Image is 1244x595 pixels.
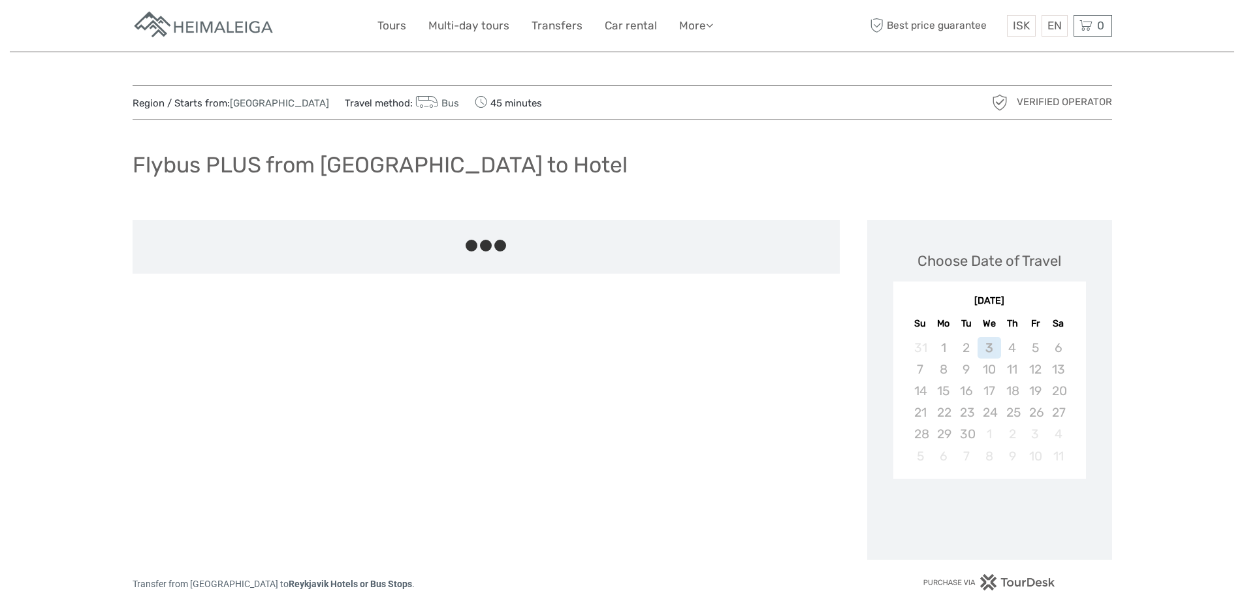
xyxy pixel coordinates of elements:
h1: Flybus PLUS from [GEOGRAPHIC_DATA] to Hotel [133,152,628,178]
div: Not available Sunday, September 7th, 2025 [909,359,932,380]
img: PurchaseViaTourDesk.png [923,574,1055,590]
div: Not available Saturday, September 6th, 2025 [1047,337,1070,359]
span: Region / Starts from: [133,97,329,110]
div: Not available Friday, October 3rd, 2025 [1024,423,1047,445]
div: Not available Tuesday, September 30th, 2025 [955,423,978,445]
a: Tours [377,16,406,35]
div: Not available Wednesday, September 17th, 2025 [978,380,1000,402]
div: [DATE] [893,295,1086,308]
div: We [978,315,1000,332]
span: Travel method: [345,93,460,112]
div: Not available Friday, September 5th, 2025 [1024,337,1047,359]
div: Not available Tuesday, September 16th, 2025 [955,380,978,402]
a: Transfers [532,16,582,35]
a: Bus [413,97,460,109]
div: Not available Saturday, October 11th, 2025 [1047,445,1070,467]
span: 0 [1095,19,1106,32]
strong: Reykjavik Hotels or Bus Stops [289,579,412,589]
div: Not available Saturday, October 4th, 2025 [1047,423,1070,445]
div: Not available Saturday, September 13th, 2025 [1047,359,1070,380]
span: ISK [1013,19,1030,32]
div: Not available Sunday, September 28th, 2025 [909,423,932,445]
div: Not available Thursday, September 11th, 2025 [1001,359,1024,380]
div: Not available Saturday, September 27th, 2025 [1047,402,1070,423]
div: Not available Sunday, September 21st, 2025 [909,402,932,423]
div: Not available Monday, September 22nd, 2025 [932,402,955,423]
div: Not available Monday, September 1st, 2025 [932,337,955,359]
div: Not available Thursday, September 25th, 2025 [1001,402,1024,423]
img: verified_operator_grey_128.png [989,92,1010,113]
span: Best price guarantee [867,15,1004,37]
div: Not available Thursday, October 2nd, 2025 [1001,423,1024,445]
div: Loading... [985,513,994,521]
div: Not available Wednesday, September 3rd, 2025 [978,337,1000,359]
div: Not available Monday, October 6th, 2025 [932,445,955,467]
div: Not available Tuesday, September 9th, 2025 [955,359,978,380]
div: Not available Sunday, September 14th, 2025 [909,380,932,402]
div: Mo [932,315,955,332]
a: Car rental [605,16,657,35]
div: Not available Friday, September 26th, 2025 [1024,402,1047,423]
a: [GEOGRAPHIC_DATA] [230,97,329,109]
span: Transfer from [GEOGRAPHIC_DATA] to [133,579,412,589]
div: Not available Wednesday, October 1st, 2025 [978,423,1000,445]
div: Not available Saturday, September 20th, 2025 [1047,380,1070,402]
div: Th [1001,315,1024,332]
div: Not available Friday, September 19th, 2025 [1024,380,1047,402]
div: Not available Sunday, October 5th, 2025 [909,445,932,467]
div: Not available Sunday, August 31st, 2025 [909,337,932,359]
div: EN [1042,15,1068,37]
span: . [412,579,415,589]
div: Not available Wednesday, September 24th, 2025 [978,402,1000,423]
a: More [679,16,713,35]
img: Apartments in Reykjavik [133,10,276,42]
span: Verified Operator [1017,95,1112,109]
div: Not available Monday, September 29th, 2025 [932,423,955,445]
div: Sa [1047,315,1070,332]
div: Not available Friday, October 10th, 2025 [1024,445,1047,467]
div: Not available Monday, September 15th, 2025 [932,380,955,402]
div: Not available Thursday, October 9th, 2025 [1001,445,1024,467]
span: 45 minutes [475,93,542,112]
div: Not available Wednesday, October 8th, 2025 [978,445,1000,467]
div: Not available Monday, September 8th, 2025 [932,359,955,380]
div: Not available Thursday, September 18th, 2025 [1001,380,1024,402]
a: Multi-day tours [428,16,509,35]
div: Not available Tuesday, September 23rd, 2025 [955,402,978,423]
div: Not available Friday, September 12th, 2025 [1024,359,1047,380]
div: Tu [955,315,978,332]
div: Choose Date of Travel [917,251,1061,271]
div: Not available Tuesday, October 7th, 2025 [955,445,978,467]
div: Fr [1024,315,1047,332]
div: Not available Tuesday, September 2nd, 2025 [955,337,978,359]
div: Not available Wednesday, September 10th, 2025 [978,359,1000,380]
div: month 2025-09 [897,337,1081,467]
div: Su [909,315,932,332]
div: Not available Thursday, September 4th, 2025 [1001,337,1024,359]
